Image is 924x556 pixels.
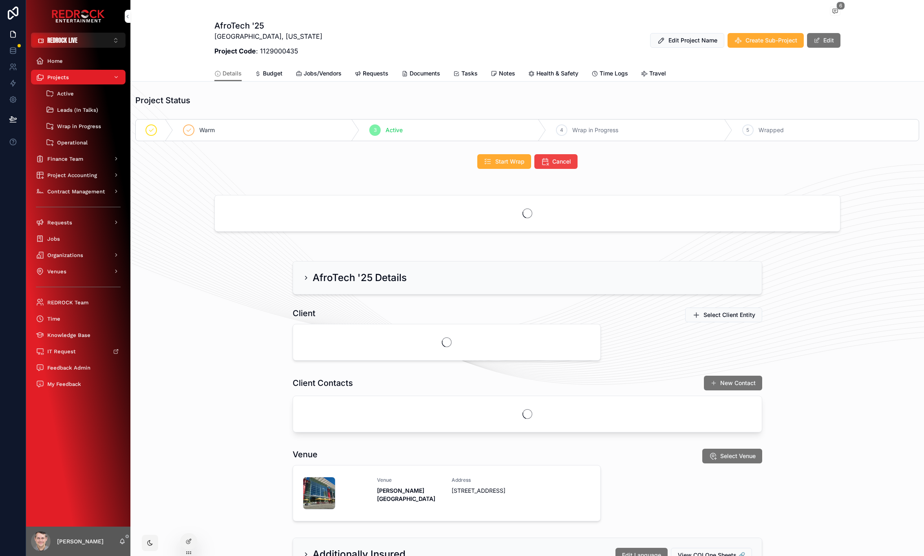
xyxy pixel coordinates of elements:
[214,47,256,55] strong: Project Code
[47,74,69,81] span: Projects
[746,127,749,133] span: 5
[453,66,478,82] a: Tasks
[31,311,126,326] a: Time
[401,66,440,82] a: Documents
[214,20,322,31] h1: AfroTech '25
[363,69,388,78] span: Requests
[47,172,97,179] span: Project Accounting
[499,69,515,78] span: Notes
[135,95,190,106] h1: Project Status
[650,33,724,48] button: Edit Project Name
[47,348,76,355] span: IT Request
[57,139,88,146] span: Operational
[536,69,578,78] span: Health & Safety
[31,328,126,342] a: Knowledge Base
[452,477,516,483] span: Address
[386,126,403,134] span: Active
[41,86,126,101] a: Active
[704,376,762,390] button: New Contact
[41,135,126,150] a: Operational
[31,360,126,375] a: Feedback Admin
[31,215,126,230] a: Requests
[31,168,126,182] a: Project Accounting
[47,188,105,195] span: Contract Management
[31,33,126,48] button: Select Button
[47,332,90,339] span: Knowledge Base
[491,66,515,82] a: Notes
[377,487,435,502] strong: [PERSON_NAME][GEOGRAPHIC_DATA]
[255,66,282,82] a: Budget
[199,126,215,134] span: Warm
[31,248,126,262] a: Organizations
[591,66,628,82] a: Time Logs
[293,449,318,460] h1: Venue
[552,157,571,166] span: Cancel
[31,344,126,359] a: IT Request
[47,235,60,242] span: Jobs
[410,69,440,78] span: Documents
[214,66,242,82] a: Details
[31,231,126,246] a: Jobs
[304,69,342,78] span: Jobs/Vendors
[720,452,756,460] span: Select Venue
[703,311,755,319] span: Select Client Entity
[728,33,804,48] button: Create Sub-Project
[47,381,81,388] span: My Feedback
[57,106,98,113] span: Leads (In Talks)
[47,315,60,322] span: Time
[52,10,105,23] img: App logo
[57,537,104,545] p: [PERSON_NAME]
[57,90,74,97] span: Active
[534,154,578,169] button: Cancel
[836,2,845,10] span: 6
[649,69,666,78] span: Travel
[560,127,563,133] span: 4
[47,299,88,306] span: REDROCK Team
[296,66,342,82] a: Jobs/Vendors
[31,184,126,199] a: Contract Management
[214,31,322,41] p: [GEOGRAPHIC_DATA], [US_STATE]
[452,487,516,495] span: [STREET_ADDRESS]
[461,69,478,78] span: Tasks
[31,264,126,279] a: Venues
[41,119,126,133] a: Wrap in Progress
[528,66,578,82] a: Health & Safety
[807,33,840,48] button: Edit
[47,58,63,64] span: Home
[830,7,840,17] button: 6
[641,66,666,82] a: Travel
[374,127,377,133] span: 3
[47,219,72,226] span: Requests
[31,295,126,310] a: REDROCK Team
[313,271,407,284] h2: AfroTech '25 Details
[31,53,126,68] a: Home
[47,155,83,162] span: Finance Team
[293,465,600,521] a: Venue[PERSON_NAME][GEOGRAPHIC_DATA]Address[STREET_ADDRESS]
[745,36,797,44] span: Create Sub-Project
[57,123,101,130] span: Wrap in Progress
[214,46,322,56] p: : 1129000435
[572,126,618,134] span: Wrap in Progress
[685,308,762,322] button: Select Client Entity
[759,126,784,134] span: Wrapped
[26,48,130,402] div: scrollable content
[47,252,83,259] span: Organizations
[47,36,77,44] span: REDROCK LIVE
[495,157,525,166] span: Start Wrap
[293,377,353,389] h1: Client Contacts
[600,69,628,78] span: Time Logs
[377,477,442,483] span: Venue
[293,308,315,319] h1: Client
[31,377,126,391] a: My Feedback
[477,154,531,169] button: Start Wrap
[41,102,126,117] a: Leads (In Talks)
[31,70,126,84] a: Projects
[47,364,90,371] span: Feedback Admin
[47,268,66,275] span: Venues
[355,66,388,82] a: Requests
[668,36,717,44] span: Edit Project Name
[223,69,242,78] span: Details
[31,151,126,166] a: Finance Team
[702,449,762,463] button: Select Venue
